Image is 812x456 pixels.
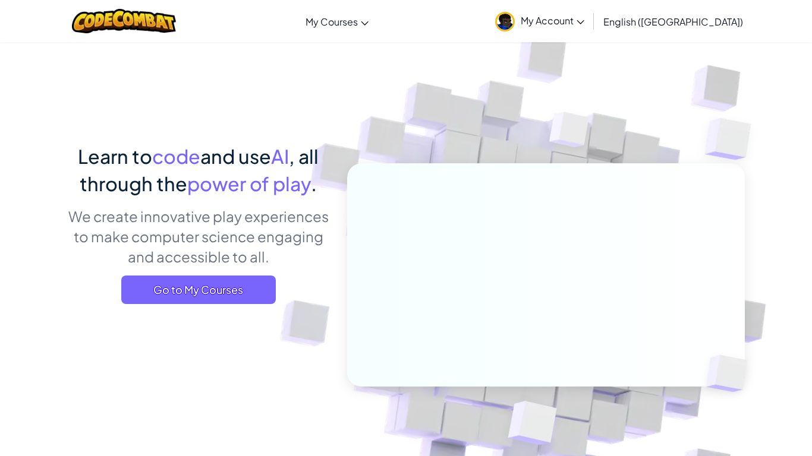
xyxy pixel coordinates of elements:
img: Overlap cubes [527,88,613,177]
span: English ([GEOGRAPHIC_DATA]) [603,15,743,28]
span: Learn to [78,144,152,168]
a: My Courses [300,5,374,37]
span: AI [271,144,289,168]
a: English ([GEOGRAPHIC_DATA]) [597,5,749,37]
span: My Account [521,14,584,27]
p: We create innovative play experiences to make computer science engaging and accessible to all. [67,206,329,267]
a: Go to My Courses [121,275,276,304]
span: . [311,172,317,195]
a: My Account [489,2,590,40]
span: My Courses [306,15,358,28]
img: Overlap cubes [687,330,776,417]
img: Overlap cubes [681,89,784,189]
span: code [152,144,200,168]
span: and use [200,144,271,168]
img: CodeCombat logo [72,9,176,33]
span: power of play [187,172,311,195]
img: avatar [495,12,515,31]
